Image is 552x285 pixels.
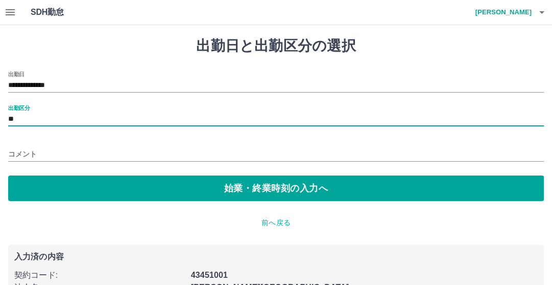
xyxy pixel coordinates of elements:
h1: 出勤日と出勤区分の選択 [8,37,544,55]
p: 契約コード : [14,269,185,281]
label: 出勤日 [8,70,25,78]
b: 43451001 [191,271,228,279]
p: 前へ戻る [8,217,544,228]
p: 入力済の内容 [14,253,538,261]
label: 出勤区分 [8,104,30,112]
button: 始業・終業時刻の入力へ [8,176,544,201]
